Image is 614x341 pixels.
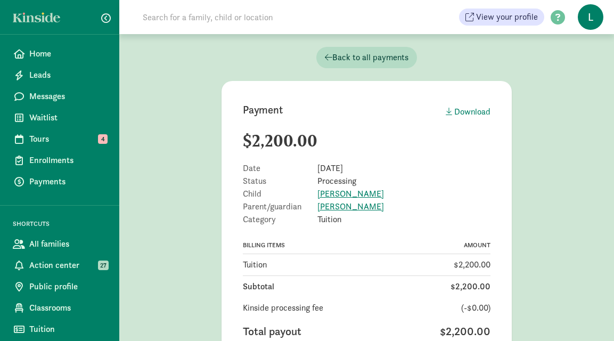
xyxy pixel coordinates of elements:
[316,47,417,68] a: Back to all payments
[29,238,107,250] span: All families
[29,111,107,124] span: Waitlist
[446,105,490,118] div: Download
[98,134,108,144] span: 4
[29,154,107,167] span: Enrollments
[243,164,317,173] span: Date
[4,233,115,255] a: All families
[317,215,341,224] span: Tuition
[4,64,115,86] a: Leads
[4,150,115,171] a: Enrollments
[4,297,115,319] a: Classrooms
[454,258,490,271] span: $2,200.00
[464,241,490,249] span: AMOUNT
[243,102,283,117] h1: Payment
[29,302,107,314] span: Classrooms
[29,47,107,60] span: Home
[29,259,107,272] span: Action center
[317,188,384,199] a: [PERSON_NAME]
[461,302,490,314] span: (-$0.00)
[29,133,107,145] span: Tours
[29,175,107,188] span: Payments
[243,202,317,211] span: Parent/guardian
[4,255,115,276] a: Action center 27
[317,164,343,173] span: [DATE]
[317,177,356,185] span: Processing
[561,290,614,341] iframe: Chat Widget
[29,280,107,293] span: Public profile
[4,276,115,297] a: Public profile
[243,280,274,293] span: Subtotal
[243,323,301,340] span: Total payout
[440,323,490,340] span: $2,200.00
[136,6,435,28] input: Search for a family, child or location
[4,319,115,340] a: Tuition
[29,323,107,336] span: Tuition
[4,86,115,107] a: Messages
[29,90,107,103] span: Messages
[317,201,384,212] a: [PERSON_NAME]
[459,9,544,26] button: View your profile
[4,107,115,128] a: Waitlist
[243,215,317,224] span: Category
[29,69,107,82] span: Leads
[243,130,490,151] h2: $2,200.00
[451,280,490,293] span: $2,200.00
[4,171,115,192] a: Payments
[98,261,109,270] span: 27
[243,177,317,185] span: Status
[243,302,323,314] span: Kinside processing fee
[243,241,285,249] span: BILLING ITEMS
[578,4,603,30] span: L
[243,258,267,271] span: Tuition
[476,11,538,23] span: View your profile
[325,51,408,64] span: Back to all payments
[4,43,115,64] a: Home
[243,190,317,198] span: Child
[4,128,115,150] a: Tours 4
